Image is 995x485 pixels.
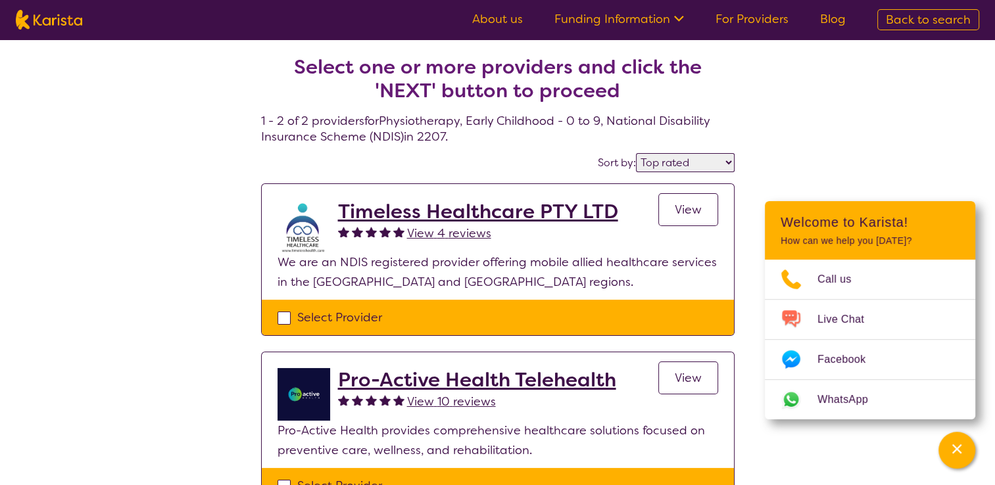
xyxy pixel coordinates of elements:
[338,226,349,237] img: fullstar
[16,10,82,30] img: Karista logo
[338,368,616,392] a: Pro-Active Health Telehealth
[781,214,959,230] h2: Welcome to Karista!
[407,392,496,411] a: View 10 reviews
[407,394,496,409] span: View 10 reviews
[598,156,636,170] label: Sort by:
[938,432,975,469] button: Channel Menu
[554,11,684,27] a: Funding Information
[658,193,718,226] a: View
[765,201,975,419] div: Channel Menu
[781,235,959,246] p: How can we help you [DATE]?
[820,11,846,27] a: Blog
[278,252,718,292] p: We are an NDIS registered provider offering mobile allied healthcare services in the [GEOGRAPHIC_...
[765,260,975,419] ul: Choose channel
[675,202,702,218] span: View
[817,310,880,329] span: Live Chat
[765,380,975,419] a: Web link opens in a new tab.
[366,226,377,237] img: fullstar
[366,394,377,405] img: fullstar
[278,368,330,421] img: ymlb0re46ukcwlkv50cv.png
[338,394,349,405] img: fullstar
[886,12,971,28] span: Back to search
[407,225,491,241] span: View 4 reviews
[338,200,618,223] a: Timeless Healthcare PTY LTD
[278,200,330,252] img: crpuwnkay6cgqnsg7el4.jpg
[379,394,391,405] img: fullstar
[277,55,719,103] h2: Select one or more providers and click the 'NEXT' button to proceed
[658,361,718,394] a: View
[877,9,979,30] a: Back to search
[472,11,523,27] a: About us
[379,226,391,237] img: fullstar
[393,226,404,237] img: fullstar
[261,24,735,145] h4: 1 - 2 of 2 providers for Physiotherapy , Early Childhood - 0 to 9 , National Disability Insurance...
[817,390,884,409] span: WhatsApp
[716,11,789,27] a: For Providers
[675,370,702,386] span: View
[352,226,363,237] img: fullstar
[817,350,881,369] span: Facebook
[278,421,718,460] p: Pro-Active Health provides comprehensive healthcare solutions focused on preventive care, wellnes...
[817,269,867,289] span: Call us
[352,394,363,405] img: fullstar
[407,223,491,243] a: View 4 reviews
[393,394,404,405] img: fullstar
